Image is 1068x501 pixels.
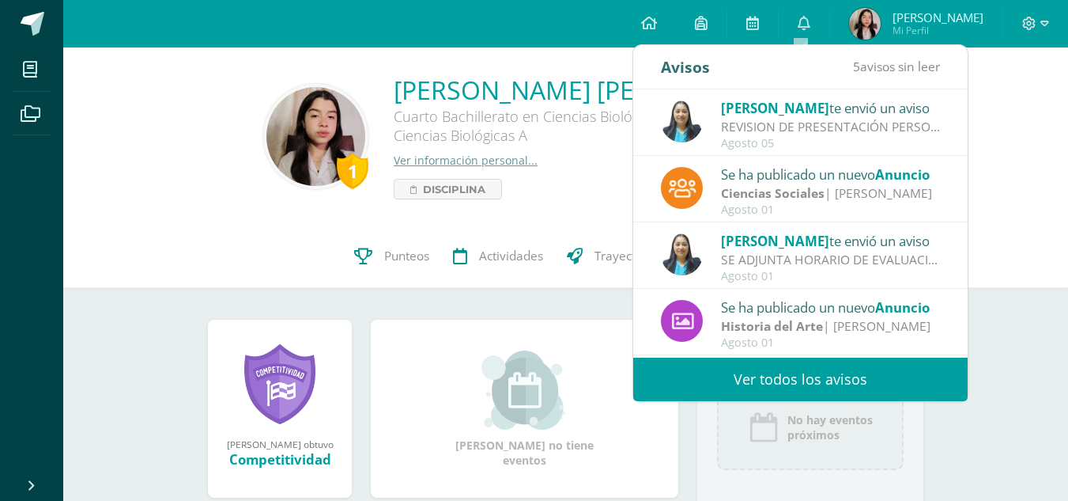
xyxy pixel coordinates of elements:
[224,450,336,469] div: Competitividad
[721,317,823,335] strong: Historia del Arte
[337,153,368,189] div: 1
[721,317,941,336] div: | [PERSON_NAME]
[441,225,555,288] a: Actividades
[721,184,825,202] strong: Ciencias Sociales
[661,101,703,142] img: 49168807a2b8cca0ef2119beca2bd5ad.png
[721,97,941,118] div: te envió un aviso
[266,87,365,186] img: 8ccc868d0eb72bdde8645ee07414eb5d.png
[748,412,779,443] img: event_icon.png
[423,180,485,199] span: Disciplina
[721,99,829,117] span: [PERSON_NAME]
[342,225,441,288] a: Punteos
[594,248,658,264] span: Trayectoria
[633,358,968,401] a: Ver todos los avisos
[394,73,868,107] a: [PERSON_NAME] [PERSON_NAME]
[479,248,543,264] span: Actividades
[394,107,868,153] div: Cuarto Bachillerato en Ciencias Biológicas [PERSON_NAME]. CCLL en Ciencias Biológicas A
[875,165,930,184] span: Anuncio
[661,233,703,275] img: 49168807a2b8cca0ef2119beca2bd5ad.png
[555,225,670,288] a: Trayectoria
[875,298,930,317] span: Anuncio
[721,184,941,203] div: | [PERSON_NAME]
[481,351,568,430] img: event_small.png
[661,45,710,89] div: Avisos
[721,270,941,283] div: Agosto 01
[721,164,941,184] div: Se ha publicado un nuevo
[853,58,940,75] span: avisos sin leer
[394,153,538,168] a: Ver información personal...
[853,58,860,75] span: 5
[893,9,983,25] span: [PERSON_NAME]
[224,438,336,450] div: [PERSON_NAME] obtuvo
[721,203,941,217] div: Agosto 01
[721,336,941,350] div: Agosto 01
[849,8,881,40] img: 161f531451594815f15529220c9fb190.png
[394,179,502,199] a: Disciplina
[787,412,873,442] span: No hay eventos próximos
[721,251,941,269] div: SE ADJUNTA HORARIO DE EVALUACIONES: Saludos cordiales, se adjunta horario de evaluaciones para la...
[721,230,941,251] div: te envió un aviso
[721,118,941,136] div: REVISION DE PRESENTACIÓN PERSONAL: Saludos Cordiales Les recordamos que estamos en evaluaciones d...
[893,24,983,37] span: Mi Perfil
[721,232,829,250] span: [PERSON_NAME]
[721,137,941,150] div: Agosto 05
[721,297,941,317] div: Se ha publicado un nuevo
[384,248,429,264] span: Punteos
[446,351,604,468] div: [PERSON_NAME] no tiene eventos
